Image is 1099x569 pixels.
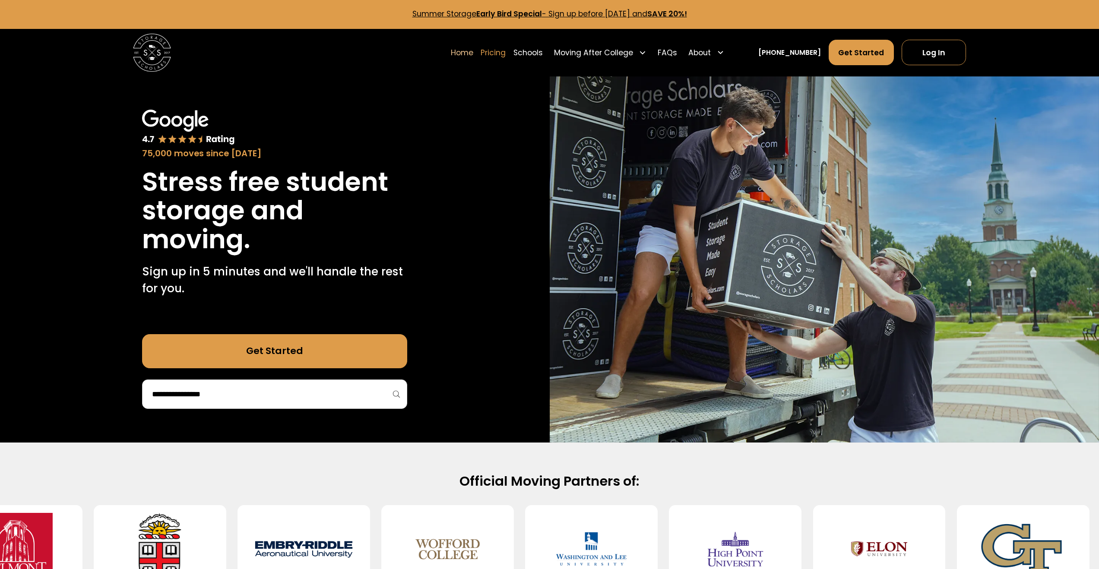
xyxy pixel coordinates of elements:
p: Sign up in 5 minutes and we'll handle the rest for you. [142,263,407,297]
a: Summer StorageEarly Bird Special- Sign up before [DATE] andSAVE 20%! [412,9,687,19]
div: Moving After College [550,39,650,66]
h2: Official Moving Partners of: [247,473,852,490]
div: About [688,47,711,58]
img: Google 4.7 star rating [142,110,235,145]
a: Log In [902,40,966,65]
img: Storage Scholars main logo [133,34,171,72]
div: 75,000 moves since [DATE] [142,147,407,160]
a: Schools [513,39,543,66]
h1: Stress free student storage and moving. [142,168,407,253]
strong: Early Bird Special [476,9,542,19]
a: FAQs [658,39,677,66]
a: Pricing [481,39,506,66]
div: About [685,39,728,66]
a: Home [451,39,473,66]
a: home [133,34,171,72]
a: Get Started [829,40,894,65]
div: Moving After College [554,47,633,58]
a: [PHONE_NUMBER] [758,47,821,57]
strong: SAVE 20%! [647,9,687,19]
a: Get Started [142,334,407,368]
